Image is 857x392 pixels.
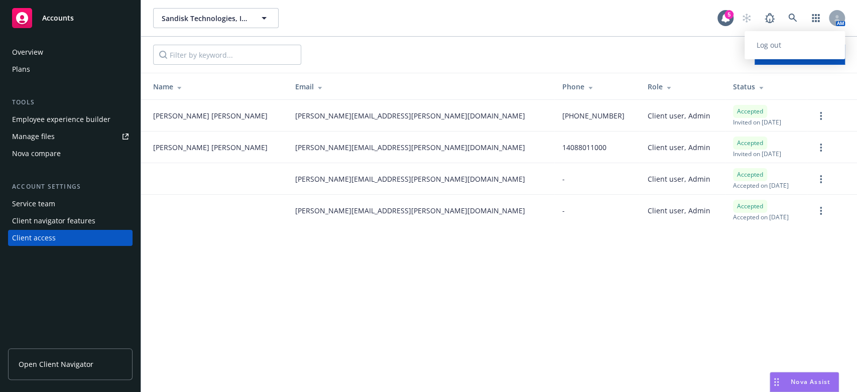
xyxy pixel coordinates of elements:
[162,13,249,24] span: Sandisk Technologies, Inc.
[8,61,133,77] a: Plans
[8,128,133,145] a: Manage files
[12,61,30,77] div: Plans
[815,110,827,122] a: more
[562,205,565,216] span: -
[153,8,279,28] button: Sandisk Technologies, Inc.
[733,213,789,221] span: Accepted on [DATE]
[815,205,827,217] a: more
[562,142,606,153] span: 14088011000
[8,146,133,162] a: Nova compare
[770,372,839,392] button: Nova Assist
[295,81,546,92] div: Email
[8,97,133,107] div: Tools
[295,110,525,121] span: [PERSON_NAME][EMAIL_ADDRESS][PERSON_NAME][DOMAIN_NAME]
[295,205,525,216] span: [PERSON_NAME][EMAIL_ADDRESS][PERSON_NAME][DOMAIN_NAME]
[8,230,133,246] a: Client access
[648,81,717,92] div: Role
[648,205,710,216] span: Client user, Admin
[153,110,268,121] span: [PERSON_NAME] [PERSON_NAME]
[12,196,55,212] div: Service team
[815,173,827,185] a: more
[733,118,781,126] span: Invited on [DATE]
[815,142,827,154] a: more
[562,81,631,92] div: Phone
[733,150,781,158] span: Invited on [DATE]
[295,174,525,184] span: [PERSON_NAME][EMAIL_ADDRESS][PERSON_NAME][DOMAIN_NAME]
[737,107,763,116] span: Accepted
[8,111,133,127] a: Employee experience builder
[562,110,625,121] span: [PHONE_NUMBER]
[8,44,133,60] a: Overview
[153,45,301,65] input: Filter by keyword...
[12,111,110,127] div: Employee experience builder
[791,377,830,386] span: Nova Assist
[12,128,55,145] div: Manage files
[8,182,133,192] div: Account settings
[153,81,279,92] div: Name
[737,139,763,148] span: Accepted
[8,213,133,229] a: Client navigator features
[745,35,845,55] a: Log out
[8,196,133,212] a: Service team
[12,213,95,229] div: Client navigator features
[760,8,780,28] a: Report a Bug
[648,142,710,153] span: Client user, Admin
[737,202,763,211] span: Accepted
[733,181,789,190] span: Accepted on [DATE]
[12,44,43,60] div: Overview
[648,110,710,121] span: Client user, Admin
[806,8,826,28] a: Switch app
[153,142,268,153] span: [PERSON_NAME] [PERSON_NAME]
[295,142,525,153] span: [PERSON_NAME][EMAIL_ADDRESS][PERSON_NAME][DOMAIN_NAME]
[737,8,757,28] a: Start snowing
[733,81,799,92] div: Status
[19,359,93,369] span: Open Client Navigator
[770,372,783,391] div: Drag to move
[42,14,74,22] span: Accounts
[12,146,61,162] div: Nova compare
[12,230,56,246] div: Client access
[737,170,763,179] span: Accepted
[783,8,803,28] a: Search
[724,10,733,19] div: 5
[8,4,133,32] a: Accounts
[648,174,710,184] span: Client user, Admin
[562,174,565,184] span: -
